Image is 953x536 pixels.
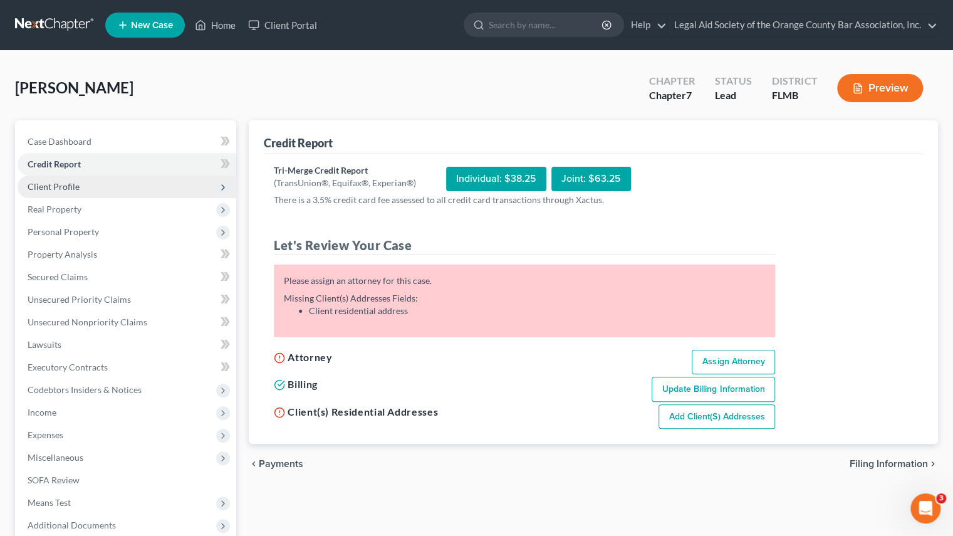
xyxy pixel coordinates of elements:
a: Home [189,14,242,36]
span: Personal Property [28,226,99,237]
span: Attorney [288,351,332,363]
span: Miscellaneous [28,452,83,463]
a: Unsecured Nonpriority Claims [18,311,236,334]
span: Real Property [28,204,81,214]
div: Credit Report [264,135,333,150]
a: Legal Aid Society of the Orange County Bar Association, Inc. [668,14,937,36]
a: Help [625,14,667,36]
a: Property Analysis [18,243,236,266]
a: Credit Report [18,153,236,176]
i: chevron_left [249,459,259,469]
div: FLMB [772,88,817,103]
h5: Billing [274,377,317,392]
div: Status [715,74,752,88]
a: Update Billing Information [652,377,775,402]
span: Lawsuits [28,339,61,350]
i: chevron_right [928,459,938,469]
div: Joint: $63.25 [551,167,631,191]
button: Filing Information chevron_right [850,459,938,469]
div: Chapter [649,88,695,103]
span: Filing Information [850,459,928,469]
div: Tri-Merge Credit Report [274,164,416,177]
span: 7 [686,89,692,101]
span: SOFA Review [28,475,80,485]
div: Please assign an attorney for this case. [284,275,765,287]
a: Unsecured Priority Claims [18,288,236,311]
p: There is a 3.5% credit card fee assessed to all credit card transactions through Xactus. [274,194,775,206]
span: Means Test [28,497,71,508]
span: Unsecured Nonpriority Claims [28,317,147,327]
span: Unsecured Priority Claims [28,294,131,305]
span: Additional Documents [28,520,116,530]
h5: Client(s) Residential Addresses [274,404,438,419]
a: SOFA Review [18,469,236,491]
li: Client residential address [309,305,765,317]
span: 3 [936,493,946,503]
span: Client Profile [28,181,80,192]
a: Case Dashboard [18,130,236,153]
span: New Case [131,21,173,30]
span: Payments [259,459,303,469]
div: Chapter [649,74,695,88]
span: Codebtors Insiders & Notices [28,384,142,395]
div: Missing Client(s) Addresses Fields: [284,292,765,317]
div: Individual: $38.25 [446,167,546,191]
a: Lawsuits [18,334,236,356]
span: Property Analysis [28,249,97,260]
span: Case Dashboard [28,136,91,147]
button: Preview [837,74,923,102]
span: Executory Contracts [28,362,108,372]
a: Executory Contracts [18,356,236,379]
span: Secured Claims [28,271,88,282]
button: chevron_left Payments [249,459,303,469]
div: (TransUnion®, Equifax®, Experian®) [274,177,416,189]
a: Assign Attorney [692,350,775,375]
iframe: Intercom live chat [910,493,940,523]
span: Expenses [28,429,63,440]
span: Income [28,407,56,418]
span: Credit Report [28,159,81,169]
h4: Let's Review Your Case [274,236,775,255]
div: Lead [715,88,752,103]
a: Secured Claims [18,266,236,288]
div: District [772,74,817,88]
a: Client Portal [242,14,323,36]
a: Add Client(s) Addresses [659,404,775,429]
input: Search by name... [489,13,603,36]
span: [PERSON_NAME] [15,78,133,97]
